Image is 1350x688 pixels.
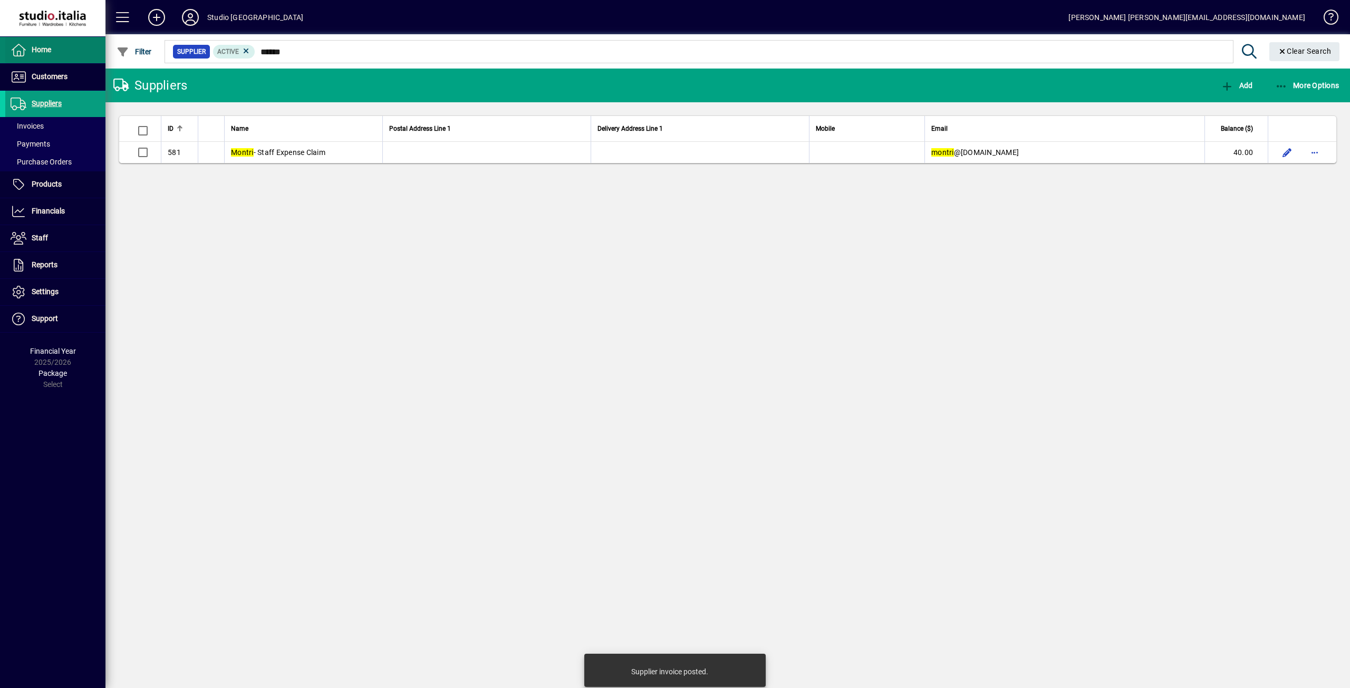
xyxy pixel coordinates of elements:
[38,369,67,377] span: Package
[1218,76,1255,95] button: Add
[5,306,105,332] a: Support
[11,158,72,166] span: Purchase Orders
[1278,47,1332,55] span: Clear Search
[117,47,152,56] span: Filter
[113,77,187,94] div: Suppliers
[1269,42,1340,61] button: Clear
[1279,144,1296,161] button: Edit
[931,148,1019,157] span: @[DOMAIN_NAME]
[1272,76,1342,95] button: More Options
[114,42,155,61] button: Filter
[5,153,105,171] a: Purchase Orders
[32,260,57,269] span: Reports
[217,48,239,55] span: Active
[231,123,248,134] span: Name
[32,99,62,108] span: Suppliers
[207,9,303,26] div: Studio [GEOGRAPHIC_DATA]
[5,252,105,278] a: Reports
[177,46,206,57] span: Supplier
[1275,81,1339,90] span: More Options
[32,180,62,188] span: Products
[931,123,1198,134] div: Email
[1068,9,1305,26] div: [PERSON_NAME] [PERSON_NAME][EMAIL_ADDRESS][DOMAIN_NAME]
[816,123,919,134] div: Mobile
[5,64,105,90] a: Customers
[5,37,105,63] a: Home
[631,666,708,677] div: Supplier invoice posted.
[931,123,948,134] span: Email
[1316,2,1337,36] a: Knowledge Base
[5,198,105,225] a: Financials
[1221,81,1252,90] span: Add
[11,140,50,148] span: Payments
[5,135,105,153] a: Payments
[32,45,51,54] span: Home
[213,45,255,59] mat-chip: Activation Status: Active
[1221,123,1253,134] span: Balance ($)
[32,72,67,81] span: Customers
[231,148,254,157] em: Montri
[32,287,59,296] span: Settings
[11,122,44,130] span: Invoices
[32,234,48,242] span: Staff
[389,123,451,134] span: Postal Address Line 1
[140,8,173,27] button: Add
[5,279,105,305] a: Settings
[5,171,105,198] a: Products
[597,123,663,134] span: Delivery Address Line 1
[173,8,207,27] button: Profile
[231,148,325,157] span: - Staff Expense Claim
[5,117,105,135] a: Invoices
[168,123,173,134] span: ID
[1306,144,1323,161] button: More options
[30,347,76,355] span: Financial Year
[5,225,105,251] a: Staff
[231,123,376,134] div: Name
[32,314,58,323] span: Support
[1211,123,1262,134] div: Balance ($)
[931,148,954,157] em: montri
[32,207,65,215] span: Financials
[168,148,181,157] span: 581
[168,123,191,134] div: ID
[1204,142,1268,163] td: 40.00
[816,123,835,134] span: Mobile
